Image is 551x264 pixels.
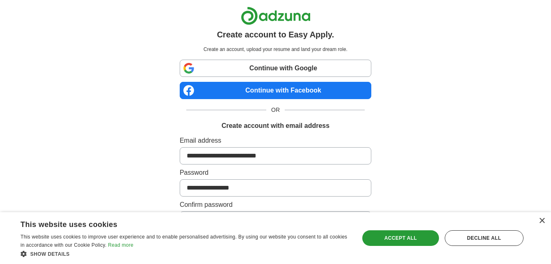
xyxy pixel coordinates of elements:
[30,251,70,257] span: Show details
[180,136,371,146] label: Email address
[21,217,329,229] div: This website uses cookies
[241,7,311,25] img: Adzuna logo
[108,242,133,248] a: Read more, opens a new window
[266,106,285,114] span: OR
[445,230,524,246] div: Decline all
[222,121,329,131] h1: Create account with email address
[362,230,439,246] div: Accept all
[217,28,334,41] h1: Create account to Easy Apply.
[21,234,347,248] span: This website uses cookies to improve user experience and to enable personalised advertising. By u...
[181,46,370,53] p: Create an account, upload your resume and land your dream role.
[180,168,371,178] label: Password
[180,60,371,77] a: Continue with Google
[539,218,545,224] div: Close
[180,82,371,99] a: Continue with Facebook
[21,250,349,258] div: Show details
[180,200,371,210] label: Confirm password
